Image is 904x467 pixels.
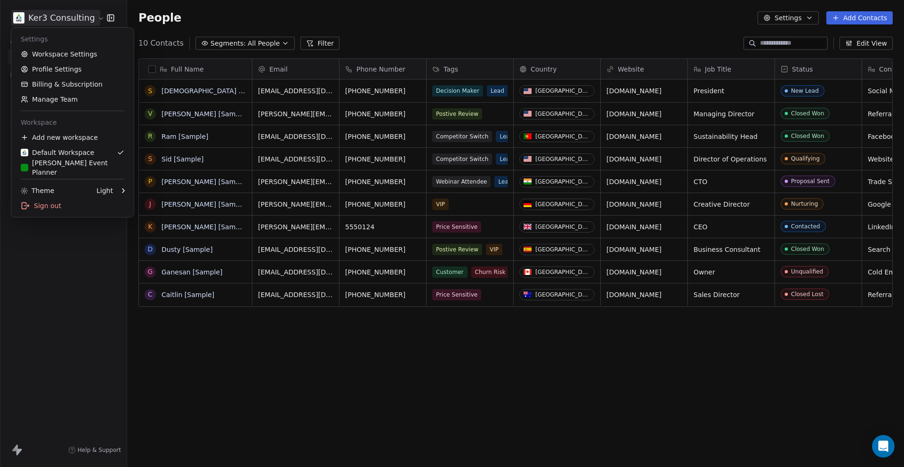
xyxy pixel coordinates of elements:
img: logo_orange.svg [15,15,23,23]
div: Sign out [15,198,130,213]
div: v 4.0.25 [26,15,46,23]
a: Manage Team [15,92,130,107]
div: [PERSON_NAME] Event Planner [21,158,124,177]
img: tab_domain_overview_orange.svg [25,55,33,62]
div: Theme [21,186,54,195]
div: Workspace [15,115,130,130]
div: Domain Overview [36,56,84,62]
div: Domain: [DOMAIN_NAME] [24,24,104,32]
a: Billing & Subscription [15,77,130,92]
img: Ker3%20logo-01%20(1).jpg [21,149,28,156]
div: Add new workspace [15,130,130,145]
div: Keywords by Traffic [104,56,159,62]
img: tab_keywords_by_traffic_grey.svg [94,55,101,62]
div: Light [97,186,113,195]
img: website_grey.svg [15,24,23,32]
a: Workspace Settings [15,47,130,62]
div: Settings [15,32,130,47]
a: Profile Settings [15,62,130,77]
div: Default Workspace [21,148,94,157]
